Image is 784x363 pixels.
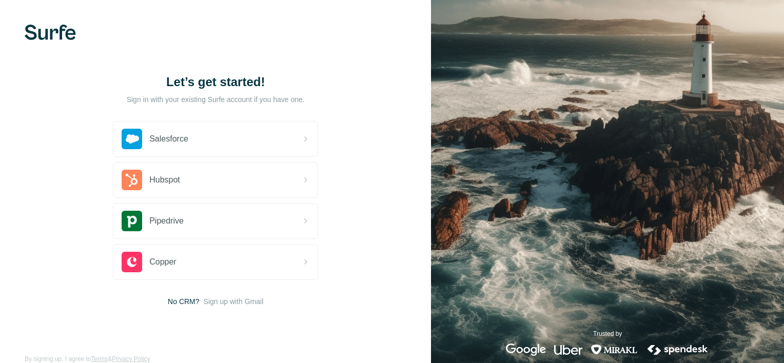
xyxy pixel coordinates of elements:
[122,170,142,190] img: hubspot's logo
[591,344,638,356] img: mirakl's logo
[149,256,176,268] span: Copper
[122,252,142,272] img: copper's logo
[149,133,188,145] span: Salesforce
[122,211,142,231] img: pipedrive's logo
[112,355,150,362] a: Privacy Policy
[168,296,199,307] span: No CRM?
[646,344,710,356] img: spendesk's logo
[506,344,546,356] img: google's logo
[127,94,305,105] p: Sign in with your existing Surfe account if you have one.
[554,344,582,356] img: uber's logo
[204,296,264,307] button: Sign up with Gmail
[122,129,142,149] img: salesforce's logo
[149,215,184,227] span: Pipedrive
[149,174,180,186] span: Hubspot
[593,329,622,338] p: Trusted by
[91,355,108,362] a: Terms
[25,25,76,40] img: Surfe's logo
[113,74,318,90] h1: Let’s get started!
